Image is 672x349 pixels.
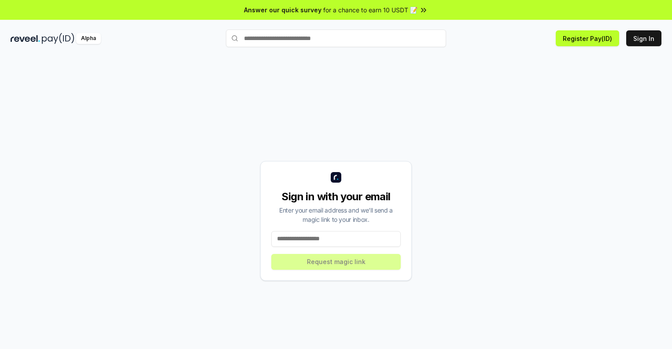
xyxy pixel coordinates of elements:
button: Sign In [626,30,661,46]
img: pay_id [42,33,74,44]
img: logo_small [331,172,341,183]
div: Alpha [76,33,101,44]
div: Sign in with your email [271,190,401,204]
span: for a chance to earn 10 USDT 📝 [323,5,417,15]
span: Answer our quick survey [244,5,321,15]
button: Register Pay(ID) [556,30,619,46]
img: reveel_dark [11,33,40,44]
div: Enter your email address and we’ll send a magic link to your inbox. [271,206,401,224]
